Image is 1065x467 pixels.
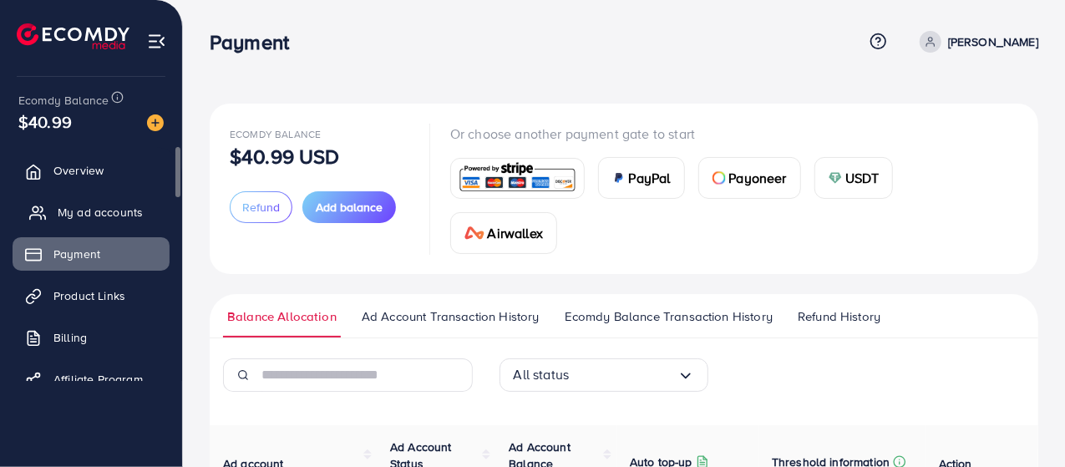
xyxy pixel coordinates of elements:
a: cardUSDT [814,157,894,199]
span: Balance Allocation [227,307,337,326]
img: logo [17,23,129,49]
a: card [450,158,585,199]
a: Overview [13,154,170,187]
a: cardPayoneer [698,157,801,199]
p: [PERSON_NAME] [948,32,1038,52]
a: My ad accounts [13,195,170,229]
img: card [456,160,579,196]
span: Billing [53,329,87,346]
span: Affiliate Program [53,371,143,388]
img: card [612,171,626,185]
span: Payoneer [729,168,787,188]
span: Ad Account Transaction History [362,307,540,326]
a: [PERSON_NAME] [913,31,1038,53]
input: Search for option [569,362,677,388]
iframe: Chat [994,392,1052,454]
span: PayPal [629,168,671,188]
span: USDT [845,168,880,188]
a: cardAirwallex [450,212,557,254]
span: Product Links [53,287,125,304]
a: Billing [13,321,170,354]
span: Ecomdy Balance [230,127,321,141]
a: Product Links [13,279,170,312]
span: $40.99 [18,109,72,134]
span: All status [514,362,570,388]
span: Ecomdy Balance Transaction History [565,307,773,326]
img: card [464,226,484,240]
button: Refund [230,191,292,223]
span: Airwallex [488,223,543,243]
a: cardPayPal [598,157,685,199]
img: card [713,171,726,185]
p: $40.99 USD [230,146,340,166]
a: Affiliate Program [13,363,170,396]
img: menu [147,32,166,51]
span: Overview [53,162,104,179]
span: Refund [242,199,280,216]
p: Or choose another payment gate to start [450,124,1018,144]
span: Add balance [316,199,383,216]
span: Ecomdy Balance [18,92,109,109]
a: Payment [13,237,170,271]
img: image [147,114,164,131]
span: Refund History [798,307,880,326]
div: Search for option [500,358,708,392]
span: My ad accounts [58,204,143,221]
h3: Payment [210,30,302,54]
img: card [829,171,842,185]
span: Payment [53,246,100,262]
button: Add balance [302,191,396,223]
